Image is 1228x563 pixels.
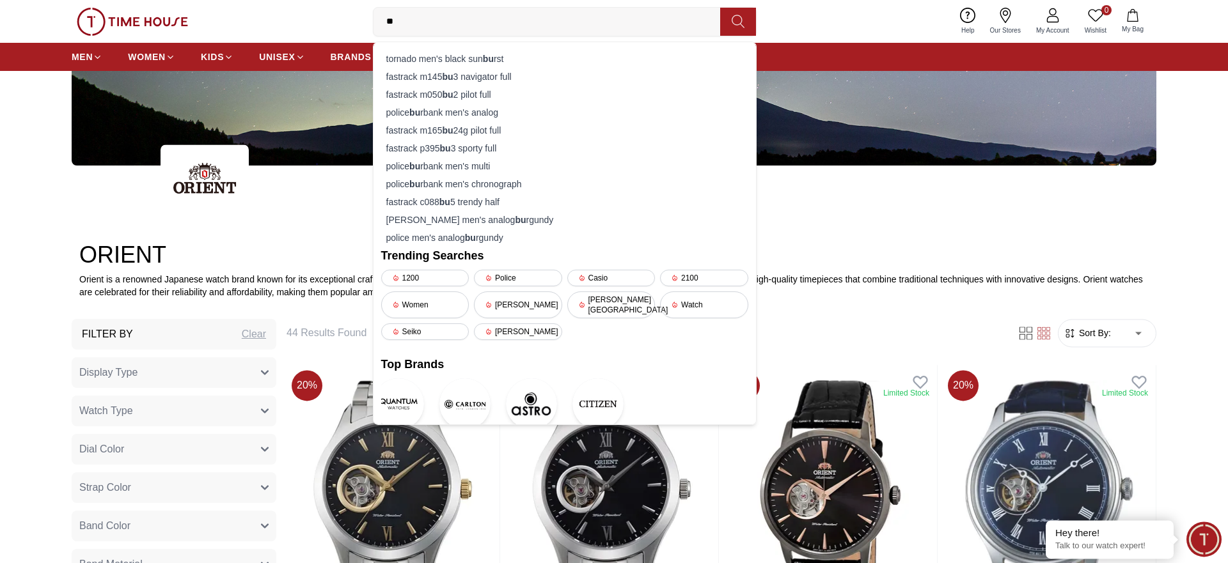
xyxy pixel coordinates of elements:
[79,403,133,419] span: Watch Type
[381,378,416,447] a: QuantumQuantum
[381,139,748,157] div: fastrack p395 3 sporty full
[448,378,482,447] a: CarltonCarlton
[1055,527,1164,539] div: Hey there!
[287,325,1002,341] h6: 44 Results Found
[948,370,979,401] span: 20 %
[77,8,188,36] img: ...
[82,327,133,342] h3: Filter By
[72,396,276,426] button: Watch Type
[409,107,420,118] strong: bu
[1102,388,1148,398] div: Limited Stock
[128,50,166,63] span: WOMEN
[381,270,469,286] div: 1200
[161,144,249,212] img: ...
[259,45,304,68] a: UNISEX
[381,175,748,193] div: police rbank men's chronograph
[439,378,491,429] img: Carlton
[506,378,557,429] img: Astro
[79,442,124,457] span: Dial Color
[381,193,748,211] div: fastrack c088 5 trendy half
[956,26,980,35] span: Help
[72,511,276,541] button: Band Color
[381,157,748,175] div: police rbank men's multi
[72,434,276,465] button: Dial Color
[79,273,1149,298] p: Orient is a renowned Japanese watch brand known for its exceptional craftsmanship and mechanical ...
[514,378,549,447] a: AstroAstro
[515,215,526,225] strong: bu
[954,5,982,38] a: Help
[660,291,748,318] div: Watch
[72,472,276,503] button: Strap Color
[79,518,130,534] span: Band Color
[381,291,469,318] div: Women
[381,121,748,139] div: fastrack m165 24g pilot full
[72,45,102,68] a: MEN
[381,50,748,68] div: tornado men's black sun rst
[1031,26,1074,35] span: My Account
[465,233,476,243] strong: bu
[483,54,494,64] strong: bu
[1077,5,1114,38] a: 0Wishlist
[331,45,372,68] a: BRANDS
[1117,24,1149,34] span: My Bag
[381,68,748,86] div: fastrack m145 3 navigator full
[128,45,175,68] a: WOMEN
[72,357,276,388] button: Display Type
[72,50,93,63] span: MEN
[381,323,469,340] div: Seiko
[660,270,748,286] div: 2100
[79,242,1149,268] h2: ORIENT
[442,72,453,82] strong: bu
[1186,521,1222,557] div: Chat Widget
[474,291,562,318] div: [PERSON_NAME]
[1076,327,1111,339] span: Sort By:
[201,50,224,63] span: KIDS
[439,197,450,207] strong: bu
[381,355,748,373] h2: Top Brands
[381,247,748,265] h2: Trending Searches
[381,86,748,104] div: fastrack m050 2 pilot full
[409,179,420,189] strong: bu
[572,378,624,429] img: CITIZEN
[1101,5,1112,15] span: 0
[79,480,131,495] span: Strap Color
[982,5,1028,38] a: Our Stores
[381,104,748,121] div: police rbank men's analog
[1064,327,1111,339] button: Sort By:
[567,291,656,318] div: [PERSON_NAME][GEOGRAPHIC_DATA]
[79,365,138,380] span: Display Type
[409,161,420,171] strong: bu
[440,143,451,153] strong: bu
[1114,6,1151,36] button: My Bag
[373,378,424,429] img: Quantum
[442,125,453,135] strong: bu
[442,89,453,100] strong: bu
[567,270,656,286] div: Casio
[381,229,748,247] div: police men's analog rgundy
[1055,541,1164,551] p: Talk to our watch expert!
[474,270,562,286] div: Police
[292,370,322,401] span: 20 %
[581,378,615,447] a: CITIZENCITIZEN
[259,50,295,63] span: UNISEX
[474,323,562,340] div: [PERSON_NAME]
[381,211,748,229] div: [PERSON_NAME] men's analog rgundy
[242,327,266,342] div: Clear
[201,45,233,68] a: KIDS
[1080,26,1112,35] span: Wishlist
[331,50,372,63] span: BRANDS
[985,26,1026,35] span: Our Stores
[883,388,929,398] div: Limited Stock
